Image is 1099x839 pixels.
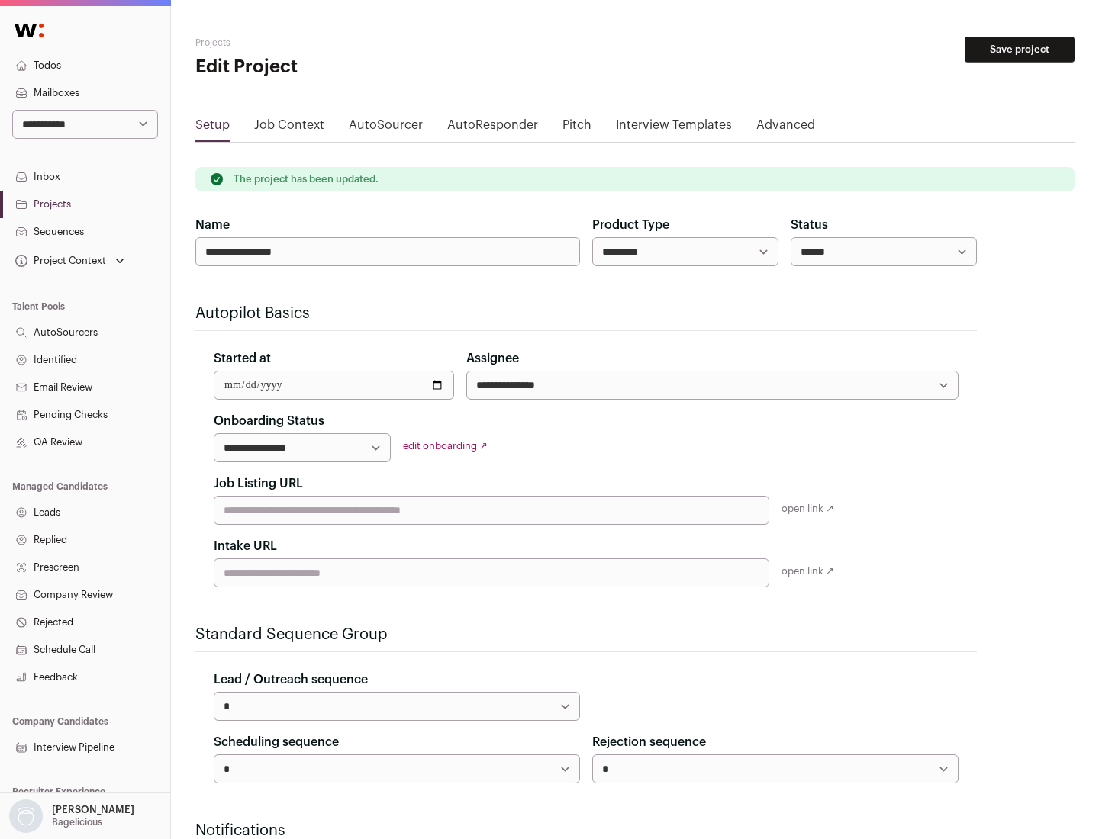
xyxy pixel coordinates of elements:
p: Bagelicious [52,816,102,828]
img: Wellfound [6,15,52,46]
img: nopic.png [9,799,43,833]
p: The project has been updated. [234,173,379,185]
label: Status [791,216,828,234]
button: Open dropdown [6,799,137,833]
div: Project Context [12,255,106,267]
label: Started at [214,349,271,368]
label: Onboarding Status [214,412,324,430]
h1: Edit Project [195,55,488,79]
a: Pitch [562,116,591,140]
label: Job Listing URL [214,474,303,493]
label: Rejection sequence [592,733,706,751]
label: Product Type [592,216,669,234]
a: edit onboarding ↗ [403,441,488,451]
h2: Projects [195,37,488,49]
a: Job Context [254,116,324,140]
h2: Autopilot Basics [195,303,977,324]
a: Interview Templates [616,116,732,140]
h2: Standard Sequence Group [195,624,977,645]
a: AutoResponder [447,116,538,140]
a: AutoSourcer [349,116,423,140]
label: Scheduling sequence [214,733,339,751]
label: Assignee [466,349,519,368]
button: Open dropdown [12,250,127,272]
button: Save project [965,37,1075,63]
p: [PERSON_NAME] [52,804,134,816]
a: Advanced [756,116,815,140]
label: Name [195,216,230,234]
label: Lead / Outreach sequence [214,670,368,689]
label: Intake URL [214,537,277,555]
a: Setup [195,116,230,140]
